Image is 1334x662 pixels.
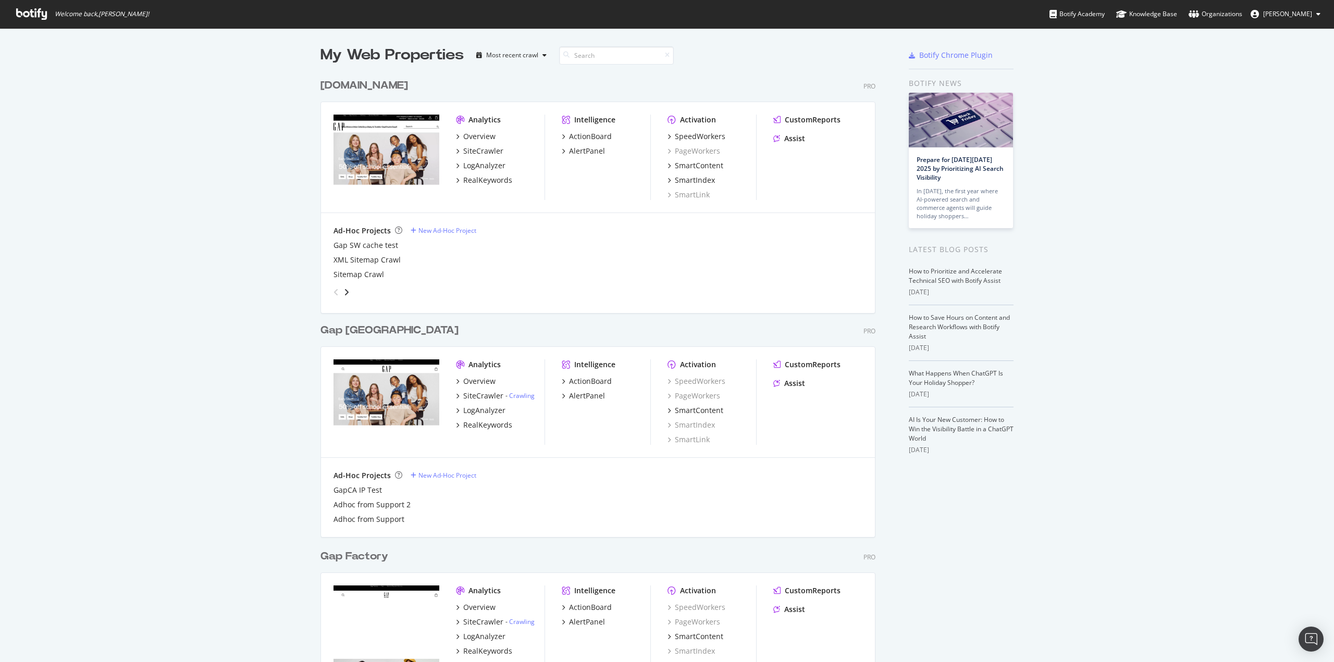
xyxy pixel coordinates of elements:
[675,131,725,142] div: SpeedWorkers
[463,376,496,386] div: Overview
[562,391,605,401] a: AlertPanel
[463,391,503,401] div: SiteCrawler
[909,78,1014,89] div: Botify news
[773,133,805,144] a: Assist
[333,485,382,495] a: GapCA IP Test
[668,160,723,171] a: SmartContent
[320,78,412,93] a: [DOMAIN_NAME]
[668,190,710,200] div: SmartLink
[668,175,715,185] a: SmartIndex
[463,175,512,185] div: RealKeywords
[574,585,615,596] div: Intelligence
[320,323,459,338] div: Gap [GEOGRAPHIC_DATA]
[680,585,716,596] div: Activation
[909,244,1014,255] div: Latest Blog Posts
[569,602,612,613] div: ActionBoard
[668,420,715,430] div: SmartIndex
[574,359,615,370] div: Intelligence
[909,313,1010,341] a: How to Save Hours on Content and Research Workflows with Botify Assist
[668,146,720,156] div: PageWorkers
[784,378,805,389] div: Assist
[562,131,612,142] a: ActionBoard
[562,617,605,627] a: AlertPanel
[909,343,1014,353] div: [DATE]
[668,434,710,445] a: SmartLink
[668,617,720,627] a: PageWorkers
[668,646,715,656] div: SmartIndex
[680,359,716,370] div: Activation
[468,359,501,370] div: Analytics
[509,391,535,400] a: Crawling
[668,602,725,613] a: SpeedWorkers
[919,50,993,60] div: Botify Chrome Plugin
[1116,9,1177,19] div: Knowledge Base
[675,175,715,185] div: SmartIndex
[784,133,805,144] div: Assist
[456,146,503,156] a: SiteCrawler
[668,376,725,386] a: SpeedWorkers
[333,226,391,236] div: Ad-Hoc Projects
[569,376,612,386] div: ActionBoard
[418,471,476,480] div: New Ad-Hoc Project
[333,359,439,444] img: Gapcanada.ca
[909,390,1014,399] div: [DATE]
[486,52,538,58] div: Most recent crawl
[333,240,398,251] div: Gap SW cache test
[463,131,496,142] div: Overview
[411,226,476,235] a: New Ad-Hoc Project
[785,359,841,370] div: CustomReports
[333,115,439,199] img: Gap.com
[418,226,476,235] div: New Ad-Hoc Project
[509,617,535,626] a: Crawling
[320,323,463,338] a: Gap [GEOGRAPHIC_DATA]
[463,405,505,416] div: LogAnalyzer
[680,115,716,125] div: Activation
[917,187,1005,220] div: In [DATE], the first year where AI-powered search and commerce agents will guide holiday shoppers…
[1242,6,1329,22] button: [PERSON_NAME]
[1189,9,1242,19] div: Organizations
[675,160,723,171] div: SmartContent
[773,604,805,615] a: Assist
[456,420,512,430] a: RealKeywords
[668,131,725,142] a: SpeedWorkers
[333,514,404,524] a: Adhoc from Support
[463,617,503,627] div: SiteCrawler
[411,471,476,480] a: New Ad-Hoc Project
[785,585,841,596] div: CustomReports
[909,93,1013,147] img: Prepare for Black Friday 2025 by Prioritizing AI Search Visibility
[333,470,391,481] div: Ad-Hoc Projects
[909,288,1014,297] div: [DATE]
[1049,9,1105,19] div: Botify Academy
[785,115,841,125] div: CustomReports
[468,585,501,596] div: Analytics
[463,602,496,613] div: Overview
[333,255,401,265] a: XML Sitemap Crawl
[562,602,612,613] a: ActionBoard
[909,445,1014,455] div: [DATE]
[863,327,875,335] div: Pro
[463,420,512,430] div: RealKeywords
[505,617,535,626] div: -
[559,46,674,65] input: Search
[456,405,505,416] a: LogAnalyzer
[463,631,505,642] div: LogAnalyzer
[320,549,392,564] a: Gap Factory
[909,50,993,60] a: Botify Chrome Plugin
[55,10,149,18] span: Welcome back, [PERSON_NAME] !
[562,376,612,386] a: ActionBoard
[863,82,875,91] div: Pro
[456,646,512,656] a: RealKeywords
[675,631,723,642] div: SmartContent
[472,47,551,64] button: Most recent crawl
[320,45,464,66] div: My Web Properties
[343,287,350,297] div: angle-right
[784,604,805,615] div: Assist
[505,391,535,400] div: -
[333,499,411,510] a: Adhoc from Support 2
[668,391,720,401] a: PageWorkers
[675,405,723,416] div: SmartContent
[909,369,1003,387] a: What Happens When ChatGPT Is Your Holiday Shopper?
